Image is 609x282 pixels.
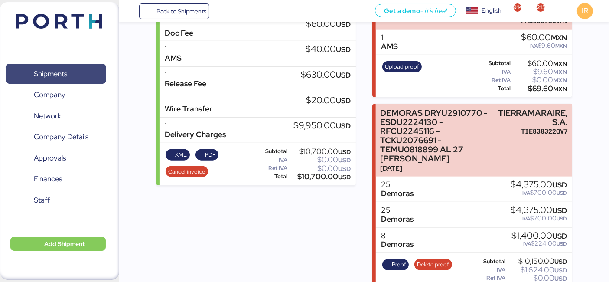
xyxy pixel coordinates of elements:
span: IVA [530,43,538,49]
div: $9.60 [521,43,567,49]
button: Add Shipment [10,237,106,251]
div: $700.00 [511,215,567,222]
div: 1 [165,45,182,54]
a: Company [6,85,106,105]
span: MXN [553,76,567,84]
div: 1 [165,70,206,79]
a: Back to Shipments [139,3,210,19]
div: [DATE] [380,164,494,173]
div: $40.00 [306,45,351,54]
div: $60.00 [521,33,567,43]
a: Approvals [6,148,106,168]
div: 25 [381,206,414,215]
span: Network [34,110,61,122]
button: Cancel invoice [166,166,208,177]
span: USD [552,206,567,215]
div: Release Fee [165,79,206,89]
div: $224.00 [511,240,567,247]
span: MXN [553,60,567,68]
div: Subtotal [473,259,505,265]
div: TIE830322QV7 [498,127,568,136]
div: Demoras [381,240,414,249]
div: DEMORAS DRYU2910770 - ESDU2224130 - RFCU2245116 - TCKU2076691 - TEMU0818899 AL 27 [PERSON_NAME] [380,108,494,164]
span: MXN [553,68,567,76]
a: Company Details [6,127,106,147]
div: Wire Transfer [165,105,212,114]
div: $10,700.00 [289,174,351,180]
a: Staff [6,190,106,210]
div: TIERRAMARAIRE, S.A. [498,108,568,127]
span: USD [336,96,351,105]
div: $9,950.00 [293,121,351,131]
button: Upload proof [382,61,422,72]
span: USD [338,173,351,181]
div: 1 [165,20,193,29]
div: $1,400.00 [511,231,567,241]
a: Network [6,106,106,126]
div: $4,375.00 [511,206,567,215]
div: $0.00 [507,275,567,282]
span: Shipments [34,68,67,80]
div: $10,700.00 [289,148,351,155]
div: Ret IVA [257,165,287,171]
span: USD [338,165,351,173]
div: Ret IVA [473,77,511,83]
div: Subtotal [473,60,511,66]
span: PDF [205,150,216,160]
div: 25 [381,180,414,189]
div: $69.60 [512,85,567,92]
span: Add Shipment [44,239,85,249]
div: Demoras [381,189,414,198]
span: USD [552,231,567,241]
span: USD [338,148,351,156]
span: MXN [555,43,567,49]
button: XML [166,149,190,161]
span: USD [336,20,351,29]
div: Delivery Charges [165,130,226,139]
div: $700.00 [511,190,567,196]
span: IVA [522,190,530,197]
span: USD [336,45,351,54]
div: Ret IVA [473,275,505,281]
span: USD [338,156,351,164]
span: Company Details [34,131,88,143]
div: IVA [257,157,287,163]
div: AMS [165,54,182,63]
span: USD [336,70,351,80]
span: USD [557,240,567,247]
div: 8 [381,231,414,240]
a: Finances [6,169,106,189]
div: $630.00 [301,70,351,80]
div: AMS [381,42,398,51]
span: XML [176,150,187,160]
span: Proof [392,260,406,269]
div: Total [257,174,287,180]
div: English [482,6,502,15]
span: USD [336,121,351,131]
span: Staff [34,194,50,207]
div: 1 [381,33,398,42]
span: Back to Shipments [156,6,206,16]
div: $4,375.00 [511,180,567,190]
span: USD [557,215,567,222]
span: MXN [553,85,567,93]
span: IR [582,5,588,16]
div: Subtotal [257,148,287,154]
span: Cancel invoice [169,167,205,177]
span: Approvals [34,152,66,164]
div: $10,150.00 [507,258,567,265]
button: PDF [195,149,219,161]
div: $60.00 [306,20,351,29]
div: IVA [473,267,505,273]
button: Delete proof [414,259,452,270]
div: 1 [165,96,212,105]
div: Demoras [381,215,414,224]
div: $60.00 [512,60,567,67]
span: Company [34,89,65,101]
span: USD [552,180,567,190]
button: Proof [382,259,409,271]
div: $1,624.00 [507,267,567,273]
div: Doc Fee [165,29,193,38]
div: $0.00 [289,165,351,172]
a: Shipments [6,64,106,84]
